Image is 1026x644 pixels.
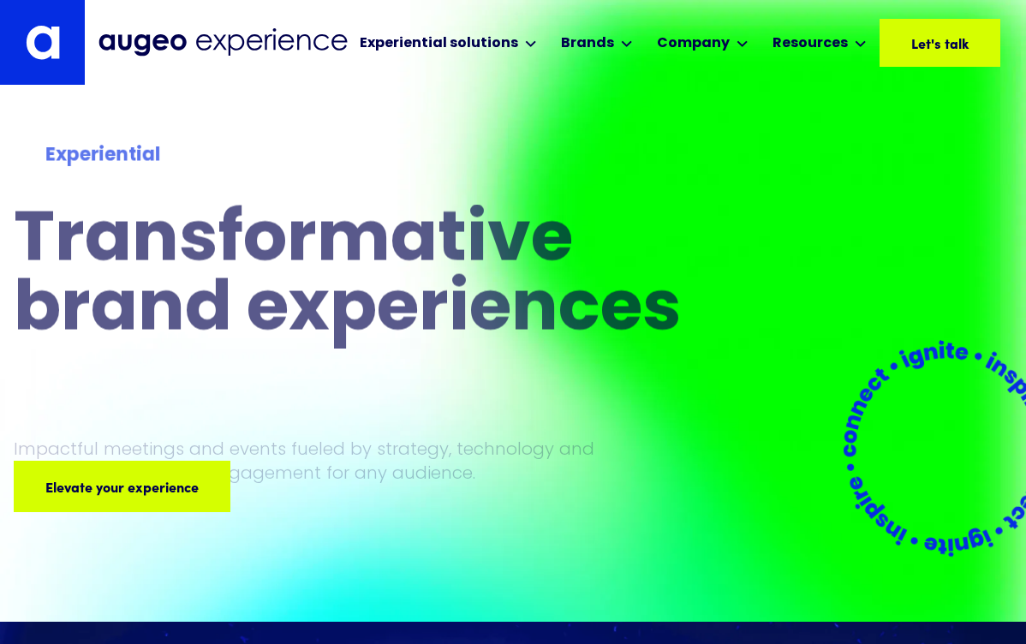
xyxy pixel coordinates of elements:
p: Impactful meetings and events fueled by strategy, technology and data insights to ignite engageme... [14,437,603,485]
h1: Transformative brand experiences [14,208,754,347]
div: Experiential [45,142,721,170]
div: Company [657,33,730,54]
a: Elevate your experience [14,461,230,512]
div: Brands [561,33,614,54]
a: Let's talk [880,19,1000,67]
img: Augeo's "a" monogram decorative logo in white. [26,25,60,60]
div: Resources [772,33,848,54]
img: Augeo Experience business unit full logo in midnight blue. [98,28,348,57]
div: Experiential solutions [360,33,518,54]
